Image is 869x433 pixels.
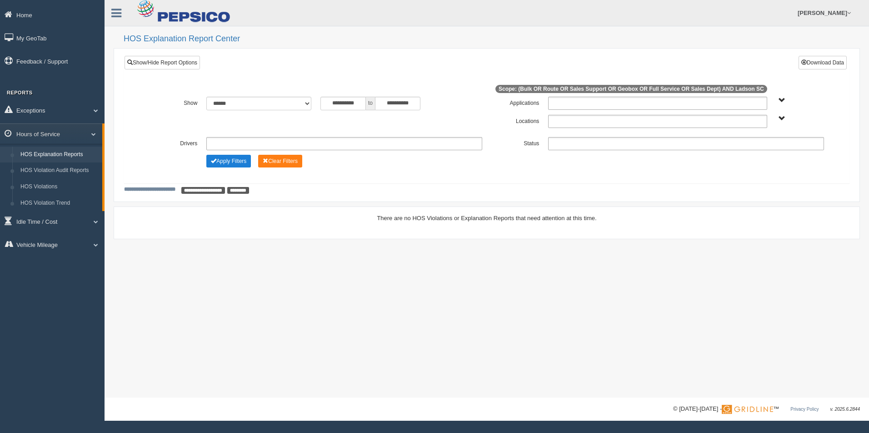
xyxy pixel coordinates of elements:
[366,97,375,110] span: to
[145,137,202,148] label: Drivers
[145,97,202,108] label: Show
[125,56,200,69] a: Show/Hide Report Options
[258,155,302,167] button: Change Filter Options
[16,195,102,212] a: HOS Violation Trend
[206,155,251,167] button: Change Filter Options
[790,407,819,412] a: Privacy Policy
[495,85,767,93] span: Scope: (Bulk OR Route OR Sales Support OR Geobox OR Full Service OR Sales Dept) AND Ladson SC
[124,214,849,222] div: There are no HOS Violations or Explanation Reports that need attention at this time.
[799,56,847,69] button: Download Data
[830,407,860,412] span: v. 2025.6.2844
[16,147,102,163] a: HOS Explanation Reports
[487,137,544,148] label: Status
[487,115,544,126] label: Locations
[722,405,773,414] img: Gridline
[16,162,102,179] a: HOS Violation Audit Reports
[16,179,102,195] a: HOS Violations
[124,34,860,44] h2: HOS Explanation Report Center
[673,404,860,414] div: © [DATE]-[DATE] - ™
[487,97,544,108] label: Applications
